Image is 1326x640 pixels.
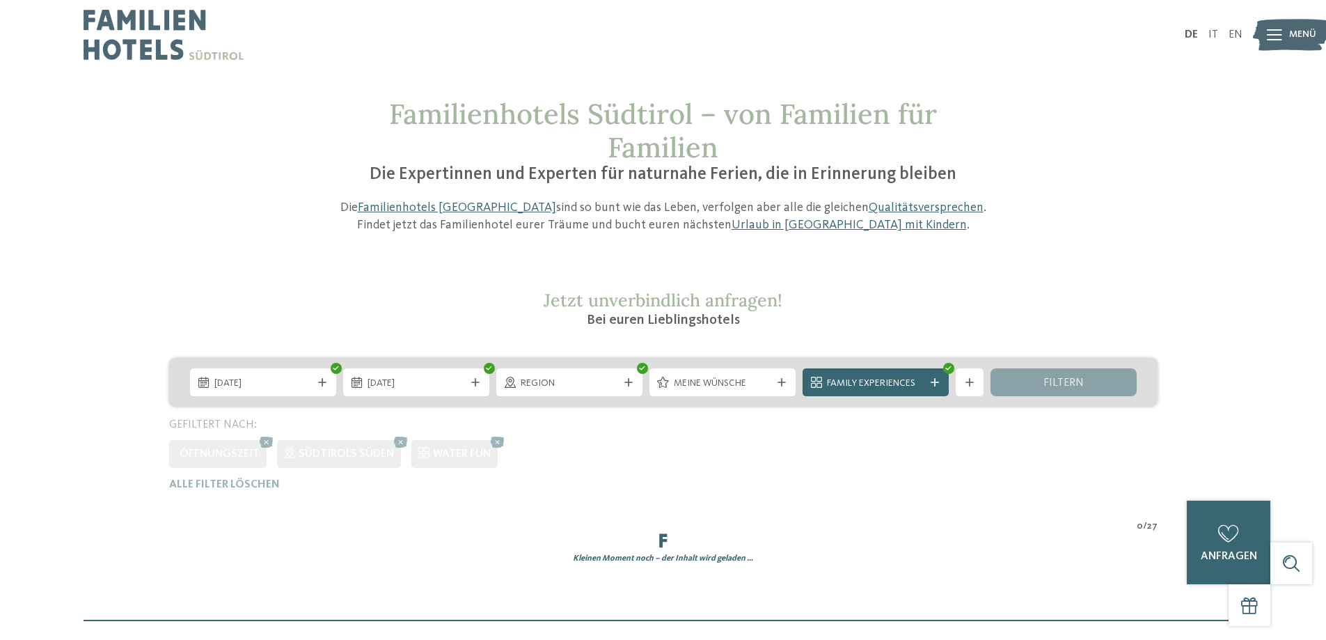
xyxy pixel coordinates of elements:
[521,377,618,391] span: Region
[1201,551,1257,562] span: anfragen
[1229,29,1242,40] a: EN
[159,553,1168,565] div: Kleinen Moment noch – der Inhalt wird geladen …
[1187,501,1270,584] a: anfragen
[389,96,937,165] span: Familienhotels Südtirol – von Familien für Familien
[587,313,740,327] span: Bei euren Lieblingshotels
[1208,29,1218,40] a: IT
[1143,520,1147,533] span: /
[358,201,556,214] a: Familienhotels [GEOGRAPHIC_DATA]
[1137,520,1143,533] span: 0
[368,377,465,391] span: [DATE]
[370,166,956,183] span: Die Expertinnen und Experten für naturnahe Ferien, die in Erinnerung bleiben
[869,201,984,214] a: Qualitätsversprechen
[1185,29,1198,40] a: DE
[827,377,924,391] span: Family Experiences
[1147,520,1158,533] span: 27
[544,289,782,311] span: Jetzt unverbindlich anfragen!
[333,199,994,234] p: Die sind so bunt wie das Leben, verfolgen aber alle die gleichen . Findet jetzt das Familienhotel...
[732,219,967,231] a: Urlaub in [GEOGRAPHIC_DATA] mit Kindern
[1289,28,1316,42] span: Menü
[674,377,771,391] span: Meine Wünsche
[214,377,312,391] span: [DATE]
